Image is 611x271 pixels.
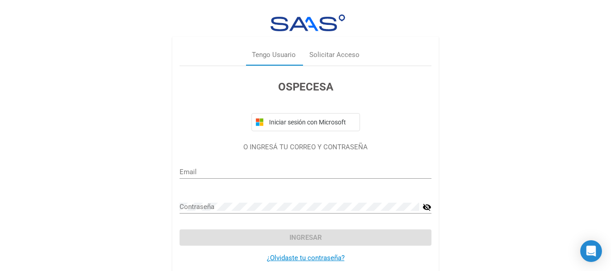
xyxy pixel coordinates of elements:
h3: OSPECESA [180,79,431,95]
div: Tengo Usuario [252,50,296,60]
div: Solicitar Acceso [309,50,360,60]
a: ¿Olvidaste tu contraseña? [267,254,345,262]
div: Open Intercom Messenger [580,240,602,262]
span: Ingresar [289,233,322,242]
span: Iniciar sesión con Microsoft [267,119,356,126]
p: O INGRESÁ TU CORREO Y CONTRASEÑA [180,142,431,152]
button: Iniciar sesión con Microsoft [251,113,360,131]
mat-icon: visibility_off [422,202,431,213]
button: Ingresar [180,229,431,246]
